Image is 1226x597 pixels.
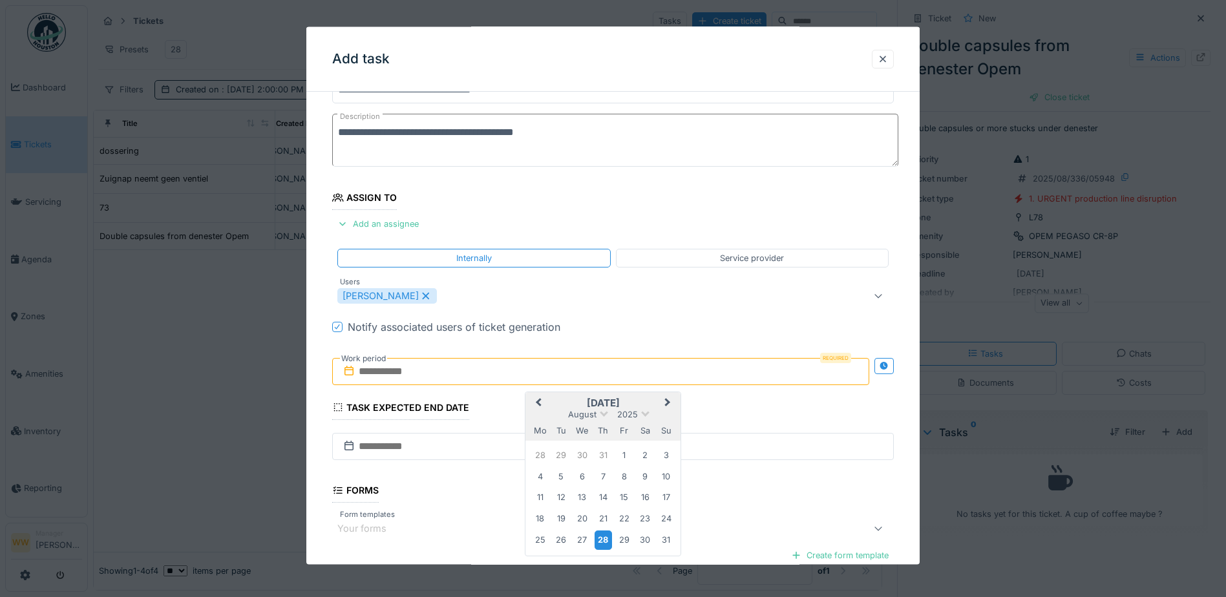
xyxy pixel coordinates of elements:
div: Choose Monday, 25 August 2025 [531,531,549,549]
div: Task expected end date [332,397,469,419]
div: Month August, 2025 [530,445,677,550]
div: Monday [531,421,549,439]
div: Sunday [657,421,675,439]
label: Users [337,276,363,287]
h3: Add task [332,51,390,67]
div: Choose Monday, 4 August 2025 [531,467,549,485]
div: Your forms [337,521,405,536]
div: Choose Sunday, 17 August 2025 [657,488,675,506]
div: Choose Monday, 28 July 2025 [531,446,549,464]
div: Choose Saturday, 23 August 2025 [637,509,654,527]
div: Choose Tuesday, 5 August 2025 [553,467,570,485]
label: Form templates [337,509,397,520]
div: Choose Sunday, 3 August 2025 [657,446,675,464]
button: Next Month [659,393,679,414]
div: Choose Sunday, 31 August 2025 [657,531,675,549]
div: Choose Wednesday, 20 August 2025 [573,509,591,527]
div: Add an assignee [332,215,424,233]
div: Friday [615,421,633,439]
div: Choose Friday, 29 August 2025 [615,531,633,549]
div: Choose Tuesday, 19 August 2025 [553,509,570,527]
div: Choose Friday, 15 August 2025 [615,488,633,506]
div: Choose Saturday, 30 August 2025 [637,531,654,549]
div: Assign to [332,188,397,210]
div: Choose Tuesday, 12 August 2025 [553,488,570,506]
div: Choose Thursday, 7 August 2025 [595,467,612,485]
div: Choose Thursday, 14 August 2025 [595,488,612,506]
div: Choose Tuesday, 26 August 2025 [553,531,570,549]
div: Saturday [637,421,654,439]
div: Choose Sunday, 10 August 2025 [657,467,675,485]
h2: [DATE] [525,397,681,408]
div: Choose Wednesday, 30 July 2025 [573,446,591,464]
div: Notify associated users of ticket generation [348,319,560,334]
div: Required [820,352,851,362]
div: Service provider [720,251,784,264]
div: Tuesday [553,421,570,439]
div: Choose Monday, 18 August 2025 [531,509,549,527]
label: Description [337,109,383,125]
div: Choose Thursday, 21 August 2025 [595,509,612,527]
div: Choose Saturday, 9 August 2025 [637,467,654,485]
div: Thursday [595,421,612,439]
span: 2025 [617,409,638,419]
button: Previous Month [527,393,547,414]
div: Choose Friday, 22 August 2025 [615,509,633,527]
div: Choose Friday, 8 August 2025 [615,467,633,485]
div: Wednesday [573,421,591,439]
div: Forms [332,480,379,502]
div: Choose Saturday, 16 August 2025 [637,488,654,506]
div: Choose Thursday, 31 July 2025 [595,446,612,464]
div: Choose Wednesday, 13 August 2025 [573,488,591,506]
div: Choose Sunday, 24 August 2025 [657,509,675,527]
div: Choose Thursday, 28 August 2025 [595,530,612,549]
div: Choose Wednesday, 27 August 2025 [573,531,591,549]
div: Choose Saturday, 2 August 2025 [637,446,654,464]
div: Choose Monday, 11 August 2025 [531,488,549,506]
label: Work period [340,351,387,365]
div: Create form template [786,547,894,564]
span: August [568,409,597,419]
div: Choose Wednesday, 6 August 2025 [573,467,591,485]
div: Choose Tuesday, 29 July 2025 [553,446,570,464]
div: Internally [456,251,492,264]
div: [PERSON_NAME] [337,288,437,303]
div: Choose Friday, 1 August 2025 [615,446,633,464]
